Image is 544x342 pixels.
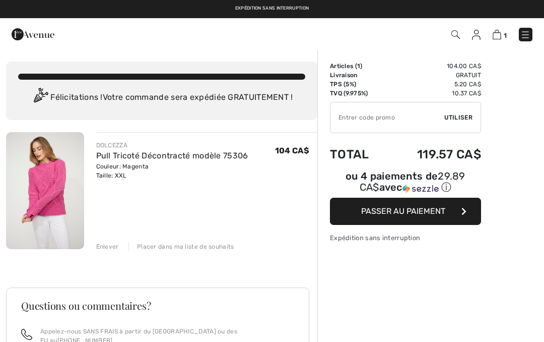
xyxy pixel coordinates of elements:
[18,88,305,108] div: Félicitations ! Votre commande sera expédiée GRATUITEMENT !
[387,80,481,89] td: 5.20 CA$
[330,198,481,225] button: Passer au paiement
[330,172,481,198] div: ou 4 paiements de29.89 CA$avecSezzle Cliquez pour en savoir plus sur Sezzle
[275,146,309,155] span: 104 CA$
[128,242,234,251] div: Placer dans ma liste de souhaits
[330,71,387,80] td: Livraison
[444,113,472,122] span: Utiliser
[493,28,507,40] a: 1
[330,80,387,89] td: TPS (5%)
[21,301,294,311] h3: Questions ou commentaires?
[330,137,387,172] td: Total
[472,30,481,40] img: Mes infos
[96,242,119,251] div: Enlever
[357,63,360,70] span: 1
[96,151,248,160] a: Pull Tricoté Décontracté modèle 75306
[451,30,460,39] img: Recherche
[387,62,481,71] td: 104.00 CA$
[12,29,54,38] a: 1ère Avenue
[21,329,32,340] img: call
[387,89,481,98] td: 10.37 CA$
[387,137,481,172] td: 119.57 CA$
[360,170,465,193] span: 29.89 CA$
[96,162,248,180] div: Couleur: Magenta Taille: XXL
[96,141,248,150] div: DOLCEZZA
[330,172,481,194] div: ou 4 paiements de avec
[330,233,481,243] div: Expédition sans interruption
[330,62,387,71] td: Articles ( )
[6,132,84,249] img: Pull Tricoté Décontracté modèle 75306
[520,30,530,40] img: Menu
[30,88,50,108] img: Congratulation2.svg
[493,30,501,39] img: Panier d'achat
[402,184,439,193] img: Sezzle
[504,32,507,39] span: 1
[361,206,445,216] span: Passer au paiement
[330,102,444,133] input: Code promo
[387,71,481,80] td: Gratuit
[330,89,387,98] td: TVQ (9.975%)
[12,24,54,44] img: 1ère Avenue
